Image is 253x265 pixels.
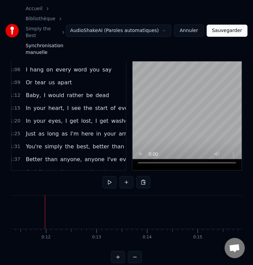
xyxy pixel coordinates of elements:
span: washed [111,117,133,125]
span: get [69,117,79,125]
span: 1:31 [10,143,20,150]
span: 1:12 [10,92,20,99]
span: say [102,66,112,73]
span: anyone [84,155,105,163]
span: in [96,130,102,138]
div: 0:12 [41,235,51,240]
span: your [33,104,46,112]
span: simply [44,143,63,150]
span: every [118,104,134,112]
span: ever [119,155,133,163]
span: see [71,104,82,112]
span: apart [57,79,73,86]
span: long [47,130,60,138]
span: your [76,168,89,176]
span: I [43,91,46,99]
span: heart [91,168,107,176]
span: would [48,91,65,99]
span: on [46,66,54,73]
span: Synchronisation manuelle [26,42,66,56]
a: Bibliothèque [26,16,55,22]
span: anyone, [60,155,83,163]
span: arms, [118,130,135,138]
span: Or [25,79,33,86]
span: lost, [81,117,93,125]
button: Annuler [174,25,204,37]
span: And [25,168,37,176]
span: us [48,79,55,86]
span: In [25,104,31,112]
span: as [38,130,45,138]
span: 1:42 [10,169,20,176]
span: 1:37 [10,156,20,163]
span: word [73,66,88,73]
span: I [95,117,98,125]
span: 1:09 [10,79,20,86]
button: Sauvegarder [207,25,248,37]
img: youka [5,24,19,37]
span: best, [76,143,91,150]
span: hang [29,66,44,73]
div: Ouvrir le chat [225,238,245,258]
span: I'm [38,168,48,176]
span: be [86,91,94,99]
span: the [64,143,75,150]
span: your [33,117,46,125]
span: every [55,66,72,73]
span: Better [25,155,43,163]
span: as [61,130,68,138]
span: I'm [70,130,80,138]
span: heart, [48,104,65,112]
span: 1:20 [10,118,20,124]
span: I've [107,155,117,163]
span: the [83,104,93,112]
span: 1:25 [10,130,20,137]
div: 0:13 [92,235,101,240]
div: 0:14 [143,235,152,240]
span: dead [95,91,110,99]
span: Baby, [25,91,42,99]
span: I [66,104,69,112]
span: than [45,155,58,163]
span: 1:06 [10,66,20,73]
span: I [25,66,28,73]
span: start [94,104,108,112]
a: Accueil [26,5,43,12]
span: than [111,143,125,150]
nav: breadcrumb [26,5,66,56]
span: tear [34,79,47,86]
span: You're [25,143,43,150]
div: 0:15 [193,235,202,240]
span: eyes, [48,117,63,125]
span: get [99,117,109,125]
a: Simply the Best [26,26,58,39]
span: your [103,130,117,138]
span: In [25,117,31,125]
span: I [65,117,68,125]
span: 1:15 [10,105,20,112]
span: here [81,130,94,138]
span: better [92,143,110,150]
span: you [89,66,100,73]
span: on [66,168,75,176]
span: stuck [49,168,65,176]
span: rather [66,91,84,99]
span: of [110,104,116,112]
span: Just [25,130,36,138]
